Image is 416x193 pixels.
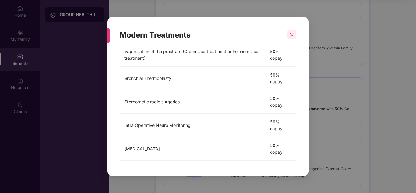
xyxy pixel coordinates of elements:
td: Bronchial Thermoplasty [120,67,265,90]
td: Stereotactic radio surgeries [120,90,265,114]
td: Intra Operative Neuro Monitoring [120,114,265,137]
span: close [290,33,294,37]
td: 50% copay [265,67,296,90]
td: 50% copay [265,114,296,137]
div: Modern Treatments [120,23,282,47]
td: Vaporisation of the prostrate (Green lasertreatment or holmium laser treatment) [120,43,265,67]
td: 50% copay [265,90,296,114]
td: [MEDICAL_DATA] [120,137,265,161]
td: 50% copay [265,137,296,161]
td: 50% copay [265,43,296,67]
